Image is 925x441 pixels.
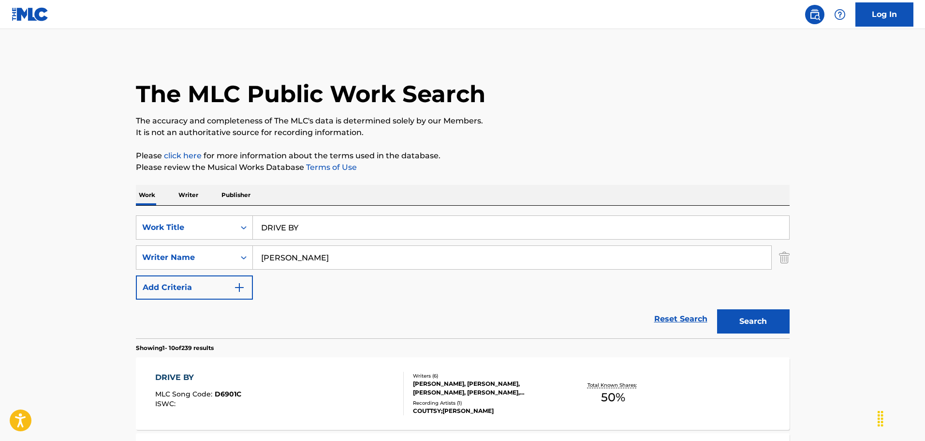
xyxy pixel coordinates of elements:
[155,399,178,408] span: ISWC :
[136,344,214,352] p: Showing 1 - 10 of 239 results
[413,380,559,397] div: [PERSON_NAME], [PERSON_NAME], [PERSON_NAME], [PERSON_NAME], [PERSON_NAME], [PERSON_NAME] [PERSON_...
[413,407,559,415] div: COUTTSY;[PERSON_NAME]
[830,5,850,24] div: Help
[136,215,790,338] form: Search Form
[142,222,229,233] div: Work Title
[164,151,202,160] a: click here
[809,9,821,20] img: search
[155,390,215,398] span: MLC Song Code :
[136,115,790,127] p: The accuracy and completeness of The MLC's data is determined solely by our Members.
[587,381,639,389] p: Total Known Shares:
[855,2,913,27] a: Log In
[215,390,241,398] span: D6901C
[155,372,241,383] div: DRIVE BY
[413,372,559,380] div: Writers ( 6 )
[304,163,357,172] a: Terms of Use
[142,252,229,263] div: Writer Name
[779,245,790,270] img: Delete Criterion
[136,127,790,138] p: It is not an authoritative source for recording information.
[834,9,846,20] img: help
[717,309,790,334] button: Search
[176,185,201,205] p: Writer
[12,7,49,21] img: MLC Logo
[649,308,712,330] a: Reset Search
[873,404,888,433] div: Drag
[136,79,485,108] h1: The MLC Public Work Search
[136,185,158,205] p: Work
[805,5,824,24] a: Public Search
[219,185,253,205] p: Publisher
[136,275,253,300] button: Add Criteria
[413,399,559,407] div: Recording Artists ( 1 )
[136,150,790,162] p: Please for more information about the terms used in the database.
[877,395,925,441] iframe: Chat Widget
[234,282,245,293] img: 9d2ae6d4665cec9f34b9.svg
[136,357,790,430] a: DRIVE BYMLC Song Code:D6901CISWC:Writers (6)[PERSON_NAME], [PERSON_NAME], [PERSON_NAME], [PERSON_...
[601,389,625,406] span: 50 %
[136,162,790,173] p: Please review the Musical Works Database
